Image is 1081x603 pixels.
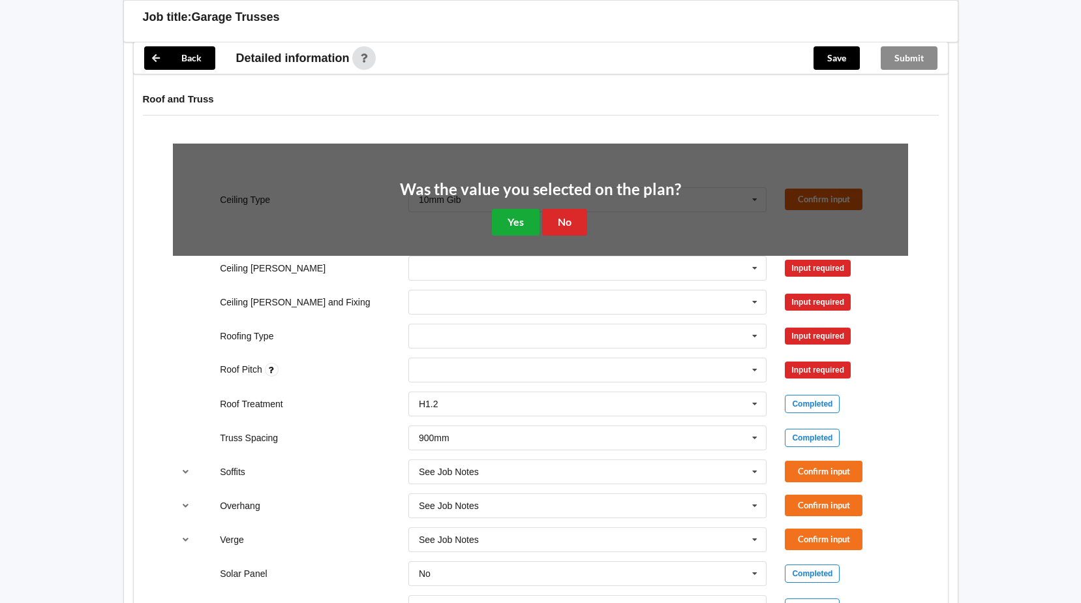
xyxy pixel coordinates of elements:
[173,528,198,551] button: reference-toggle
[785,328,851,345] div: Input required
[785,362,851,379] div: Input required
[419,535,479,544] div: See Job Notes
[785,260,851,277] div: Input required
[220,297,370,307] label: Ceiling [PERSON_NAME] and Fixing
[814,46,860,70] button: Save
[220,568,267,579] label: Solar Panel
[419,399,438,409] div: H1.2
[400,179,681,200] h2: Was the value you selected on the plan?
[419,501,479,510] div: See Job Notes
[143,93,939,105] h4: Roof and Truss
[419,433,449,442] div: 900mm
[785,495,862,516] button: Confirm input
[785,395,840,413] div: Completed
[173,494,198,518] button: reference-toggle
[492,209,540,236] button: Yes
[419,467,479,476] div: See Job Notes
[785,529,862,550] button: Confirm input
[220,331,273,341] label: Roofing Type
[220,534,244,545] label: Verge
[220,263,326,273] label: Ceiling [PERSON_NAME]
[785,564,840,583] div: Completed
[192,10,280,25] h3: Garage Trusses
[220,501,260,511] label: Overhang
[220,433,278,443] label: Truss Spacing
[143,10,192,25] h3: Job title:
[236,52,350,64] span: Detailed information
[785,294,851,311] div: Input required
[785,429,840,447] div: Completed
[419,569,431,578] div: No
[220,399,283,409] label: Roof Treatment
[144,46,215,70] button: Back
[220,467,245,477] label: Soffits
[542,209,587,236] button: No
[785,461,862,482] button: Confirm input
[173,460,198,484] button: reference-toggle
[220,364,264,375] label: Roof Pitch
